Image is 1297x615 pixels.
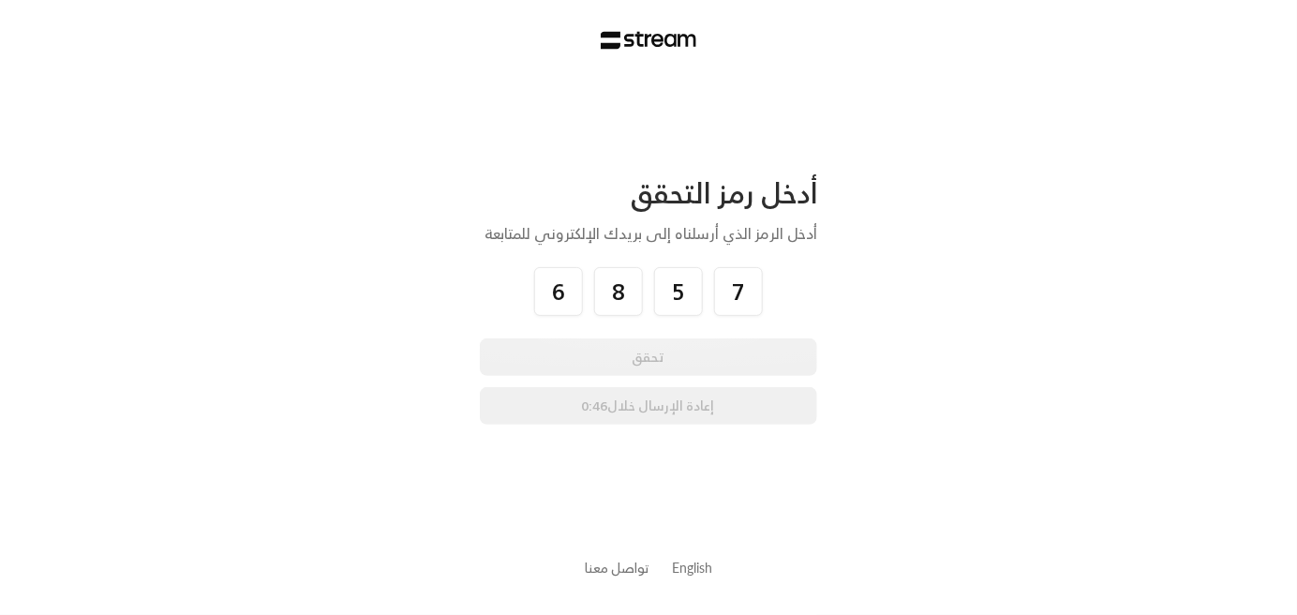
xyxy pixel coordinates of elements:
div: أدخل رمز التحقق [480,175,817,211]
a: English [672,550,712,585]
a: تواصل معنا [585,556,649,579]
img: Stream Logo [601,31,697,50]
div: أدخل الرمز الذي أرسلناه إلى بريدك الإلكتروني للمتابعة [480,222,817,245]
button: تواصل معنا [585,558,649,577]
